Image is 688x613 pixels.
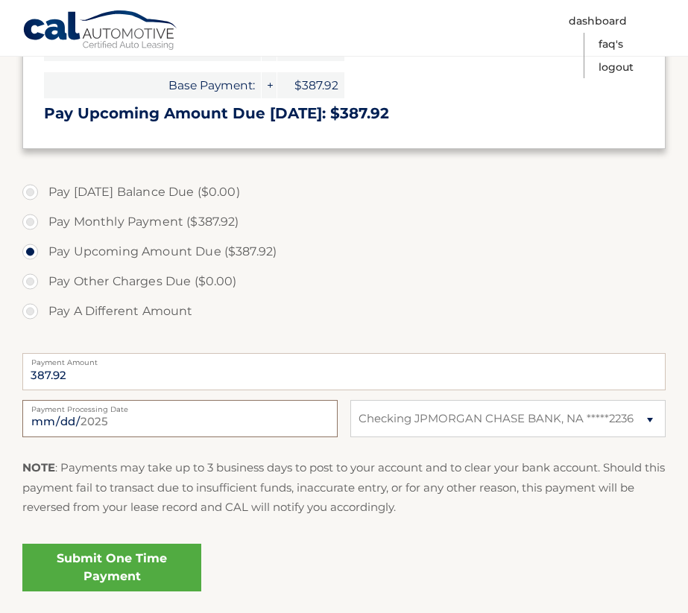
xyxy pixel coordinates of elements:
[22,353,666,365] label: Payment Amount
[22,460,55,474] strong: NOTE
[44,72,261,98] span: Base Payment:
[22,400,338,437] input: Payment Date
[599,56,634,79] a: Logout
[22,10,179,53] a: Cal Automotive
[599,33,623,56] a: FAQ's
[22,296,666,326] label: Pay A Different Amount
[22,207,666,237] label: Pay Monthly Payment ($387.92)
[262,72,277,98] span: +
[22,237,666,267] label: Pay Upcoming Amount Due ($387.92)
[44,104,644,123] h3: Pay Upcoming Amount Due [DATE]: $387.92
[22,267,666,296] label: Pay Other Charges Due ($0.00)
[22,400,338,412] label: Payment Processing Date
[22,458,666,517] p: : Payments may take up to 3 business days to post to your account and to clear your bank account....
[22,177,666,207] label: Pay [DATE] Balance Due ($0.00)
[569,10,627,33] a: Dashboard
[277,72,344,98] span: $387.92
[22,544,201,591] a: Submit One Time Payment
[22,353,666,390] input: Payment Amount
